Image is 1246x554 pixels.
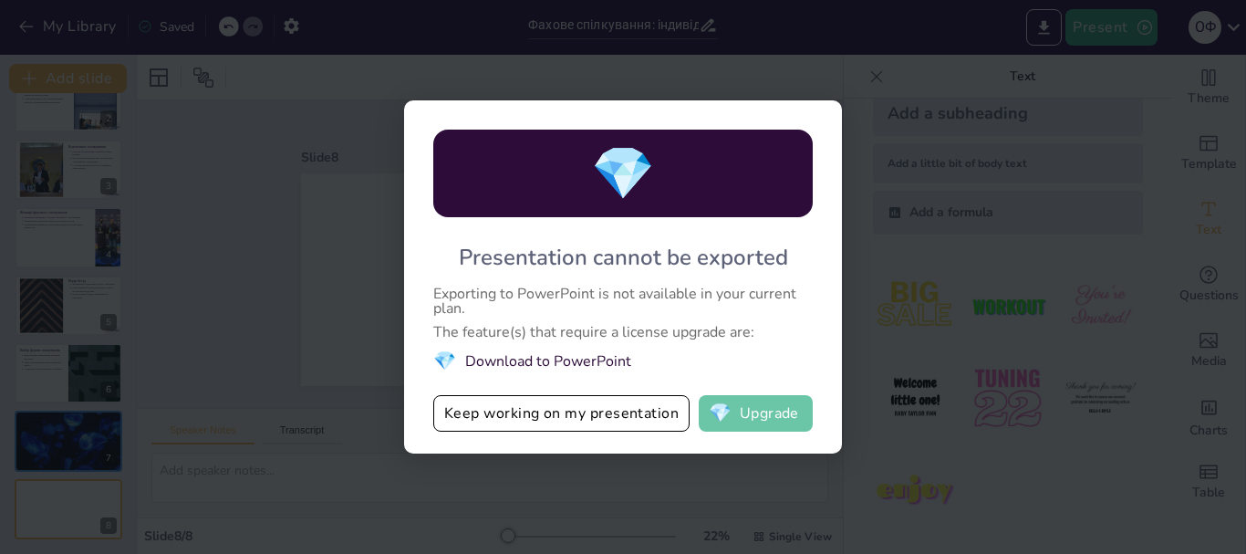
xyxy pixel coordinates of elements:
div: The feature(s) that require a license upgrade are: [433,325,813,340]
div: Presentation cannot be exported [459,243,788,272]
li: Download to PowerPoint [433,349,813,373]
button: Keep working on my presentation [433,395,690,432]
span: diamond [591,139,655,209]
span: diamond [709,404,732,423]
button: diamondUpgrade [699,395,813,432]
span: diamond [433,349,456,373]
div: Exporting to PowerPoint is not available in your current plan. [433,287,813,316]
